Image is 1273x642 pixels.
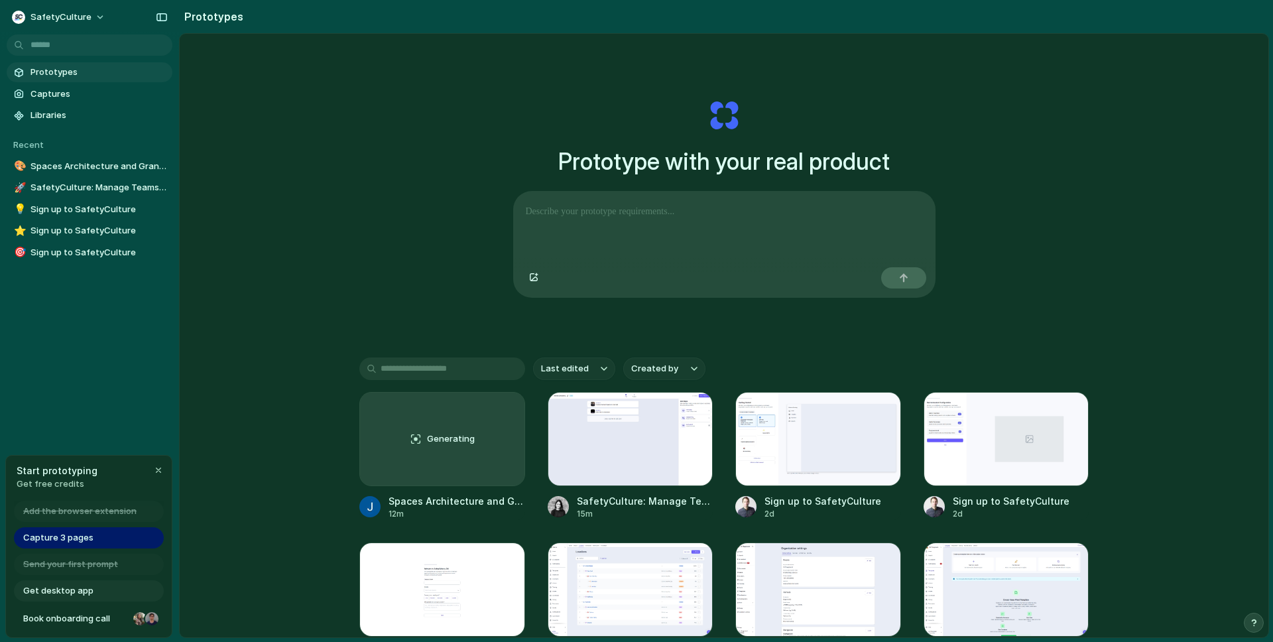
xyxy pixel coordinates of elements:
div: Sign up to SafetyCulture [764,494,881,508]
a: Captures [7,84,172,104]
span: Prototypes [30,66,167,79]
button: ⭐ [12,224,25,237]
span: Capture 3 pages [23,531,93,545]
span: Get desktop app [23,584,93,598]
div: 2d [953,508,1069,520]
a: Prototypes [7,62,172,82]
span: SafetyCulture: Manage Teams and Inspection Data [30,181,167,194]
button: 🎨 [12,160,25,173]
a: Get desktop app [14,580,164,602]
a: 🚀SafetyCulture: Manage Teams and Inspection Data [7,178,172,198]
span: Last edited [541,362,589,375]
a: 💡Sign up to SafetyCulture [7,200,172,220]
a: 🎯Sign up to SafetyCulture [7,243,172,263]
span: Add the browser extension [23,505,137,518]
a: Libraries [7,105,172,125]
a: Sign up to SafetyCultureSign up to SafetyCulture2d [924,392,1089,520]
span: Get free credits [17,478,97,491]
button: Last edited [533,357,615,380]
span: Created by [631,362,678,375]
button: 🎯 [12,246,25,259]
span: Spaces Architecture and Granular Control System [30,160,167,173]
a: ⭐Sign up to SafetyCulture [7,221,172,241]
div: Sign up to SafetyCulture [953,494,1069,508]
div: SafetyCulture: Manage Teams and Inspection Data [577,494,713,508]
span: SafetyCulture [30,11,91,24]
div: 🎯 [14,245,23,260]
a: SafetyCulture: Manage Teams and Inspection DataSafetyCulture: Manage Teams and Inspection Data15m [548,392,713,520]
div: 2d [764,508,881,520]
a: GeneratingSpaces Architecture and Granular Control System12m [359,392,525,520]
span: Captures [30,88,167,101]
button: SafetyCulture [7,7,112,28]
button: 🚀 [12,181,25,194]
span: Sign up to SafetyCulture [30,246,167,259]
h2: Prototypes [179,9,243,25]
a: Sign up to SafetyCultureSign up to SafetyCulture2d [735,392,901,520]
div: 🎨 [14,159,23,174]
span: Sign up to SafetyCulture [30,203,167,216]
div: ⭐ [14,224,23,239]
span: Send your first prompt [23,558,118,571]
div: 🚀 [14,180,23,196]
a: Book onboarding call [14,608,164,629]
span: Start prototyping [17,464,97,478]
div: Nicole Kubica [132,611,148,627]
button: 💡 [12,203,25,216]
div: 💡 [14,202,23,217]
h1: Prototype with your real product [558,144,890,179]
span: Sign up to SafetyCulture [30,224,167,237]
span: Book onboarding call [23,612,128,625]
div: Christian Iacullo [144,611,160,627]
button: Created by [623,357,705,380]
a: 🎨Spaces Architecture and Granular Control System [7,157,172,176]
div: 15m [577,508,713,520]
div: Spaces Architecture and Granular Control System [389,494,525,508]
span: Generating [427,432,475,446]
div: 12m [389,508,525,520]
span: Libraries [30,109,167,122]
span: Recent [13,139,44,150]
